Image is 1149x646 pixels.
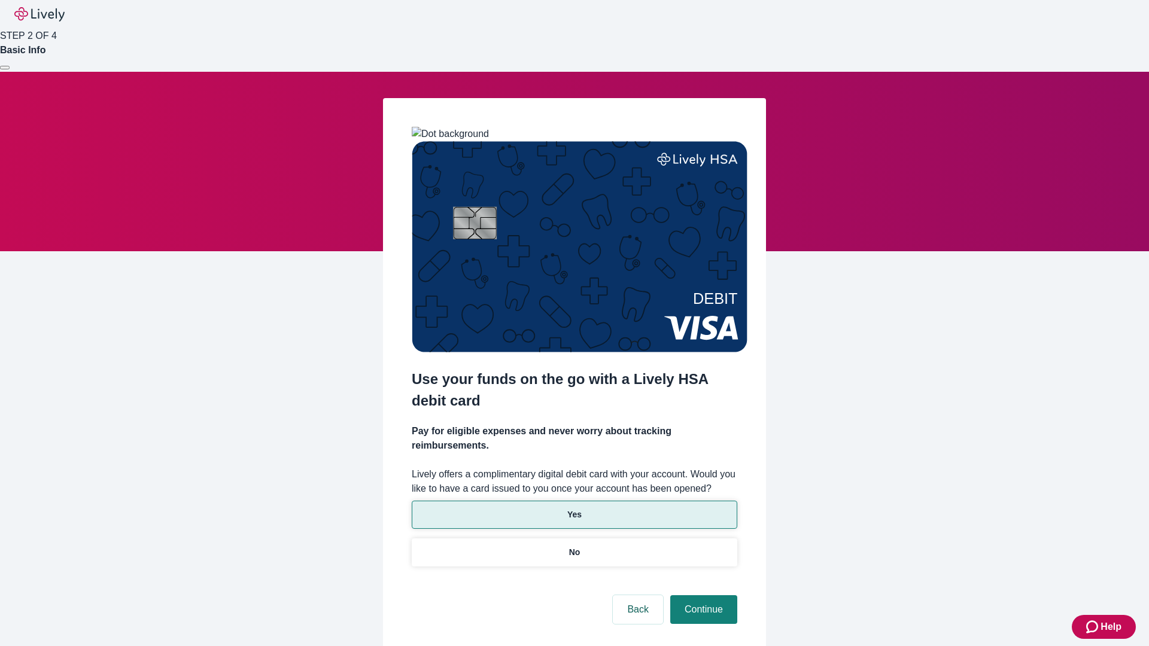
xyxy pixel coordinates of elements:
[412,368,737,412] h2: Use your funds on the go with a Lively HSA debit card
[569,546,580,559] p: No
[412,467,737,496] label: Lively offers a complimentary digital debit card with your account. Would you like to have a card...
[613,595,663,624] button: Back
[1101,620,1121,634] span: Help
[1086,620,1101,634] svg: Zendesk support icon
[412,501,737,529] button: Yes
[412,538,737,566] button: No
[14,7,65,22] img: Lively
[1072,615,1136,639] button: Zendesk support iconHelp
[567,508,582,521] p: Yes
[412,424,737,453] h4: Pay for eligible expenses and never worry about tracking reimbursements.
[412,127,489,141] img: Dot background
[412,141,747,352] img: Debit card
[670,595,737,624] button: Continue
